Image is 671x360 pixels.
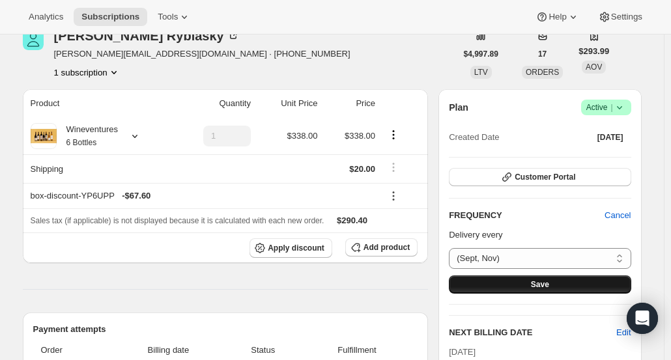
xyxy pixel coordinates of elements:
[590,8,650,26] button: Settings
[31,189,376,202] div: box-discount-YP6UPP
[345,238,418,256] button: Add product
[171,89,255,118] th: Quantity
[322,89,380,118] th: Price
[464,49,498,59] span: $4,997.89
[449,275,631,294] button: Save
[268,243,324,253] span: Apply discount
[597,132,623,143] span: [DATE]
[23,154,172,183] th: Shipping
[66,138,97,147] small: 6 Bottles
[515,172,575,182] span: Customer Portal
[230,344,296,357] span: Status
[449,101,468,114] h2: Plan
[57,123,118,149] div: Wineventures
[54,29,240,42] div: [PERSON_NAME] Ryblasky
[81,12,139,22] span: Subscriptions
[456,45,506,63] button: $4,997.89
[54,66,121,79] button: Product actions
[115,344,222,357] span: Billing date
[54,48,350,61] span: [PERSON_NAME][EMAIL_ADDRESS][DOMAIN_NAME] · [PHONE_NUMBER]
[364,242,410,253] span: Add product
[627,303,658,334] div: Open Intercom Messenger
[345,131,375,141] span: $338.00
[549,12,566,22] span: Help
[611,12,642,22] span: Settings
[449,326,616,339] h2: NEXT BILLING DATE
[474,68,488,77] span: LTV
[29,12,63,22] span: Analytics
[586,62,602,72] span: AOV
[449,209,605,222] h2: FREQUENCY
[33,323,418,336] h2: Payment attempts
[74,8,147,26] button: Subscriptions
[530,45,554,63] button: 17
[578,45,609,58] span: $293.99
[383,128,404,142] button: Product actions
[449,347,476,357] span: [DATE]
[31,216,324,225] span: Sales tax (if applicable) is not displayed because it is calculated with each new order.
[449,228,631,242] p: Delivery every
[349,164,375,174] span: $20.00
[605,209,631,222] span: Cancel
[616,326,631,339] button: Edit
[23,29,44,50] span: Rebeccah Ryblasky
[590,128,631,146] button: [DATE]
[304,344,410,357] span: Fulfillment
[597,205,638,226] button: Cancel
[526,68,559,77] span: ORDERS
[586,101,626,114] span: Active
[449,131,499,144] span: Created Date
[255,89,322,118] th: Unit Price
[383,160,404,174] button: Shipping actions
[610,102,612,113] span: |
[449,168,631,186] button: Customer Portal
[23,89,172,118] th: Product
[531,279,549,290] span: Save
[538,49,547,59] span: 17
[250,238,332,258] button: Apply discount
[158,12,178,22] span: Tools
[122,189,150,202] span: - $67.60
[150,8,199,26] button: Tools
[287,131,318,141] span: $338.00
[21,8,71,26] button: Analytics
[337,215,367,225] span: $290.40
[528,8,587,26] button: Help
